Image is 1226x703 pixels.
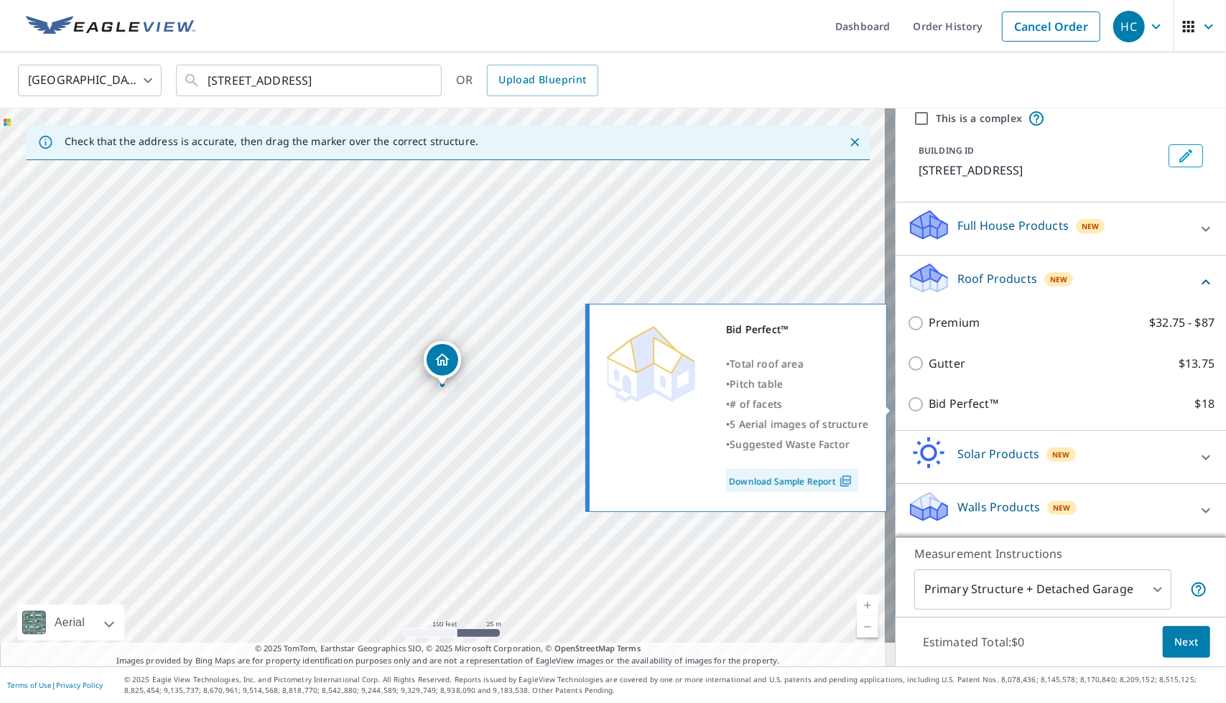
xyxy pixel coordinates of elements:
p: Full House Products [957,217,1069,234]
div: Aerial [17,605,124,641]
a: Download Sample Report [726,469,858,492]
p: © 2025 Eagle View Technologies, Inc. and Pictometry International Corp. All Rights Reserved. Repo... [124,674,1219,696]
span: New [1053,502,1071,513]
p: Solar Products [957,445,1039,462]
div: • [726,414,868,434]
p: $13.75 [1179,355,1215,373]
span: Pitch table [730,377,783,391]
p: Measurement Instructions [914,545,1207,562]
span: Total roof area [730,357,804,371]
img: EV Logo [26,16,195,37]
p: BUILDING ID [919,144,974,157]
p: [STREET_ADDRESS] [919,162,1163,179]
a: Current Level 18, Zoom In [857,595,878,616]
div: [GEOGRAPHIC_DATA] [18,60,162,101]
img: Pdf Icon [836,475,855,488]
div: Aerial [50,605,89,641]
a: OpenStreetMap [554,643,615,653]
a: Terms [617,643,641,653]
button: Edit building 1 [1169,144,1203,167]
span: Upload Blueprint [498,71,586,89]
p: $18 [1195,395,1215,413]
div: Solar ProductsNew [907,437,1215,478]
p: Bid Perfect™ [929,395,998,413]
p: Premium [929,314,980,332]
p: Estimated Total: $0 [911,626,1036,658]
span: # of facets [730,397,782,411]
img: Premium [600,320,701,406]
span: Your report will include the primary structure and a detached garage if one exists. [1190,581,1207,598]
div: Walls ProductsNew [907,490,1215,531]
a: Privacy Policy [56,680,103,690]
div: • [726,394,868,414]
div: Bid Perfect™ [726,320,868,340]
a: Current Level 18, Zoom Out [857,616,878,638]
a: Upload Blueprint [487,65,598,96]
input: Search by address or latitude-longitude [208,60,412,101]
p: Gutter [929,355,965,373]
p: Roof Products [957,270,1037,287]
span: © 2025 TomTom, Earthstar Geographics SIO, © 2025 Microsoft Corporation, © [255,643,641,655]
button: Next [1163,626,1210,658]
div: • [726,434,868,455]
p: $32.75 - $87 [1149,314,1215,332]
p: | [7,681,103,689]
a: Terms of Use [7,680,52,690]
span: New [1050,274,1068,285]
button: Close [845,133,864,152]
div: • [726,354,868,374]
div: OR [456,65,598,96]
span: New [1052,449,1070,460]
div: Dropped pin, building 1, Residential property, 6434 Cowiche Canyon Ln Yakima, WA 98908 [424,341,461,386]
div: Primary Structure + Detached Garage [914,569,1171,610]
div: Full House ProductsNew [907,208,1215,249]
div: HC [1113,11,1145,42]
span: Suggested Waste Factor [730,437,850,451]
div: Roof ProductsNew [907,261,1215,302]
span: 5 Aerial images of structure [730,417,868,431]
span: Next [1174,633,1199,651]
a: Cancel Order [1002,11,1100,42]
span: New [1082,220,1100,232]
label: This is a complex [936,111,1022,126]
p: Walls Products [957,498,1040,516]
div: • [726,374,868,394]
p: Check that the address is accurate, then drag the marker over the correct structure. [65,135,478,148]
